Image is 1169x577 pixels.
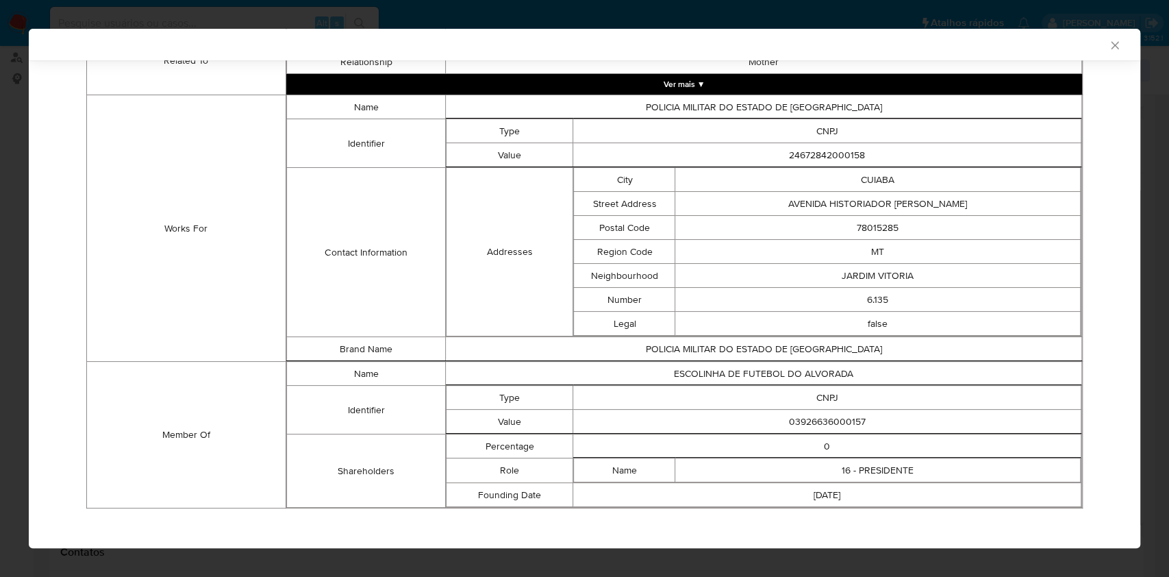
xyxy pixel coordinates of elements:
[447,143,573,167] td: Value
[675,192,1081,216] td: AVENIDA HISTORIADOR [PERSON_NAME]
[447,458,573,483] td: Role
[446,50,1082,74] td: Mother
[286,50,445,74] td: Relationship
[447,168,573,336] td: Addresses
[675,168,1081,192] td: CUIABA
[286,362,445,386] td: Name
[87,26,286,95] td: Related To
[574,264,675,288] td: Neighbourhood
[446,95,1082,119] td: POLICIA MILITAR DO ESTADO DE [GEOGRAPHIC_DATA]
[286,386,445,434] td: Identifier
[286,337,445,361] td: Brand Name
[447,483,573,507] td: Founding Date
[675,288,1081,312] td: 6.135
[573,410,1081,434] td: 03926636000157
[574,192,675,216] td: Street Address
[675,458,1081,482] td: 16 - PRESIDENTE
[574,216,675,240] td: Postal Code
[286,74,1082,95] button: Expand array
[675,240,1081,264] td: MT
[447,119,573,143] td: Type
[447,410,573,434] td: Value
[286,168,445,337] td: Contact Information
[574,458,675,482] td: Name
[446,362,1082,386] td: ESCOLINHA DE FUTEBOL DO ALVORADA
[446,337,1082,361] td: POLICIA MILITAR DO ESTADO DE [GEOGRAPHIC_DATA]
[447,434,573,458] td: Percentage
[574,312,675,336] td: Legal
[1108,38,1120,51] button: Fechar a janela
[29,29,1140,548] div: closure-recommendation-modal
[573,143,1081,167] td: 24672842000158
[675,216,1081,240] td: 78015285
[574,240,675,264] td: Region Code
[574,168,675,192] td: City
[675,312,1081,336] td: false
[87,95,286,362] td: Works For
[87,362,286,508] td: Member Of
[286,434,445,508] td: Shareholders
[573,483,1081,507] td: [DATE]
[573,119,1081,143] td: CNPJ
[573,434,1081,458] td: 0
[286,95,445,119] td: Name
[573,386,1081,410] td: CNPJ
[447,386,573,410] td: Type
[574,288,675,312] td: Number
[286,119,445,168] td: Identifier
[675,264,1081,288] td: JARDIM VITORIA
